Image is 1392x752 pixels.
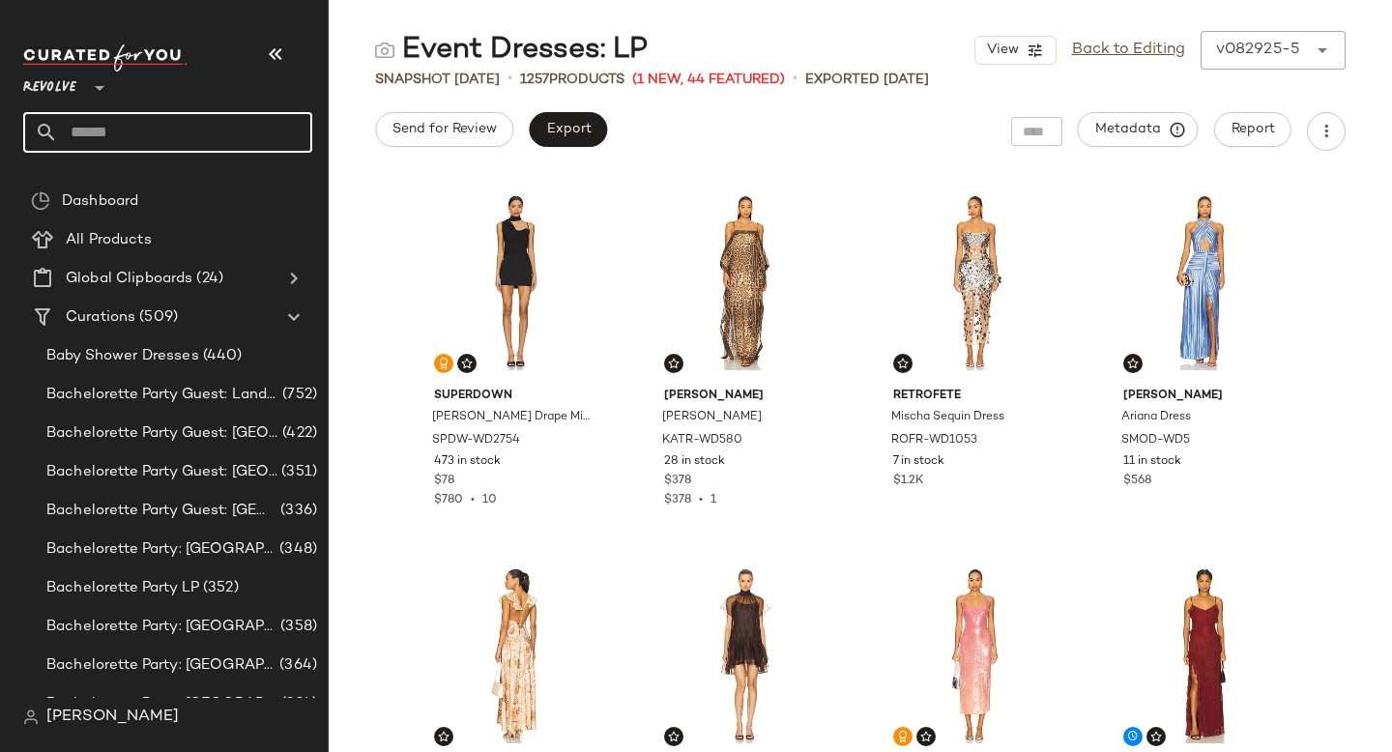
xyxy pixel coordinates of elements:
span: Metadata [1094,121,1182,138]
span: Mischa Sequin Dress [891,409,1004,426]
span: All Products [66,229,152,251]
span: [PERSON_NAME] Drape Mini Dress [432,409,595,426]
span: Export [545,122,591,137]
span: (752) [278,384,317,406]
span: 7 in stock [893,453,944,471]
span: $568 [1123,473,1151,490]
div: Products [520,70,624,90]
span: Bachelorette Party: [GEOGRAPHIC_DATA] [46,616,276,638]
img: svg%3e [461,358,473,369]
img: svg%3e [31,191,50,211]
span: (364) [275,654,317,677]
span: 1 [710,494,716,506]
img: svg%3e [668,731,680,742]
span: SMOD-WD5 [1121,432,1190,449]
span: SPDW-WD2754 [432,432,520,449]
span: View [985,43,1018,58]
img: svg%3e [375,41,394,60]
span: 10 [482,494,497,506]
span: (440) [199,345,243,367]
span: $378 [664,494,691,506]
span: • [463,494,482,506]
img: SPDW-WD2754_V1.jpg [419,185,613,380]
span: Bachelorette Party Guest: [GEOGRAPHIC_DATA] [46,422,278,445]
button: Metadata [1078,112,1199,147]
span: Report [1231,122,1275,137]
span: 11 in stock [1123,453,1181,471]
span: Dashboard [62,190,138,213]
span: 1257 [520,72,549,87]
span: 473 in stock [434,453,501,471]
span: [PERSON_NAME] [1123,388,1287,405]
span: [PERSON_NAME] [664,388,827,405]
span: $78 [434,473,454,490]
span: Bachelorette Party Guest: Landing Page [46,384,278,406]
img: svg%3e [438,358,449,369]
span: • [793,68,797,91]
img: svg%3e [668,358,680,369]
span: [PERSON_NAME] [662,409,762,426]
img: cfy_white_logo.C9jOOHJF.svg [23,44,188,72]
span: Bachelorette Party LP [46,577,199,599]
span: Bachelorette Party: [GEOGRAPHIC_DATA] [46,538,275,561]
span: (324) [277,693,317,715]
span: Bachelorette Party: [GEOGRAPHIC_DATA] [46,693,277,715]
p: Exported [DATE] [805,70,929,90]
img: SMOD-WD5_V1.jpg [1108,185,1302,380]
span: (352) [199,577,239,599]
button: Report [1214,112,1291,147]
span: (348) [275,538,317,561]
img: svg%3e [897,358,909,369]
span: Snapshot [DATE] [375,70,500,90]
span: superdown [434,388,597,405]
span: KATR-WD580 [662,432,742,449]
img: KATR-WD580_V1.jpg [649,185,843,380]
img: svg%3e [1127,358,1139,369]
span: (509) [135,306,178,329]
span: Bachelorette Party Guest: [GEOGRAPHIC_DATA] [46,500,276,522]
button: View [974,36,1056,65]
span: retrofete [893,388,1057,405]
span: (351) [277,461,317,483]
img: svg%3e [1150,731,1162,742]
img: svg%3e [897,731,909,742]
span: • [507,68,512,91]
span: $378 [664,473,691,490]
span: ROFR-WD1053 [891,432,977,449]
span: Baby Shower Dresses [46,345,199,367]
span: (24) [192,268,223,290]
span: [PERSON_NAME] [46,706,179,729]
span: Bachelorette Party: [GEOGRAPHIC_DATA] [46,654,275,677]
span: (1 New, 44 Featured) [632,70,785,90]
img: svg%3e [23,709,39,725]
img: svg%3e [438,731,449,742]
span: Curations [66,306,135,329]
img: ROFR-WD1053_V1.jpg [878,185,1072,380]
span: 28 in stock [664,453,725,471]
span: $780 [434,494,463,506]
button: Export [529,112,607,147]
button: Send for Review [375,112,513,147]
div: v082925-5 [1216,39,1299,62]
a: Back to Editing [1072,39,1185,62]
span: Global Clipboards [66,268,192,290]
span: $1.2K [893,473,924,490]
span: Bachelorette Party Guest: [GEOGRAPHIC_DATA] [46,461,277,483]
div: Event Dresses: LP [375,31,648,70]
span: (336) [276,500,317,522]
span: Revolve [23,66,76,101]
span: (422) [278,422,317,445]
span: • [691,494,710,506]
span: (358) [276,616,317,638]
span: Ariana Dress [1121,409,1191,426]
span: Send for Review [391,122,497,137]
img: svg%3e [920,731,932,742]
